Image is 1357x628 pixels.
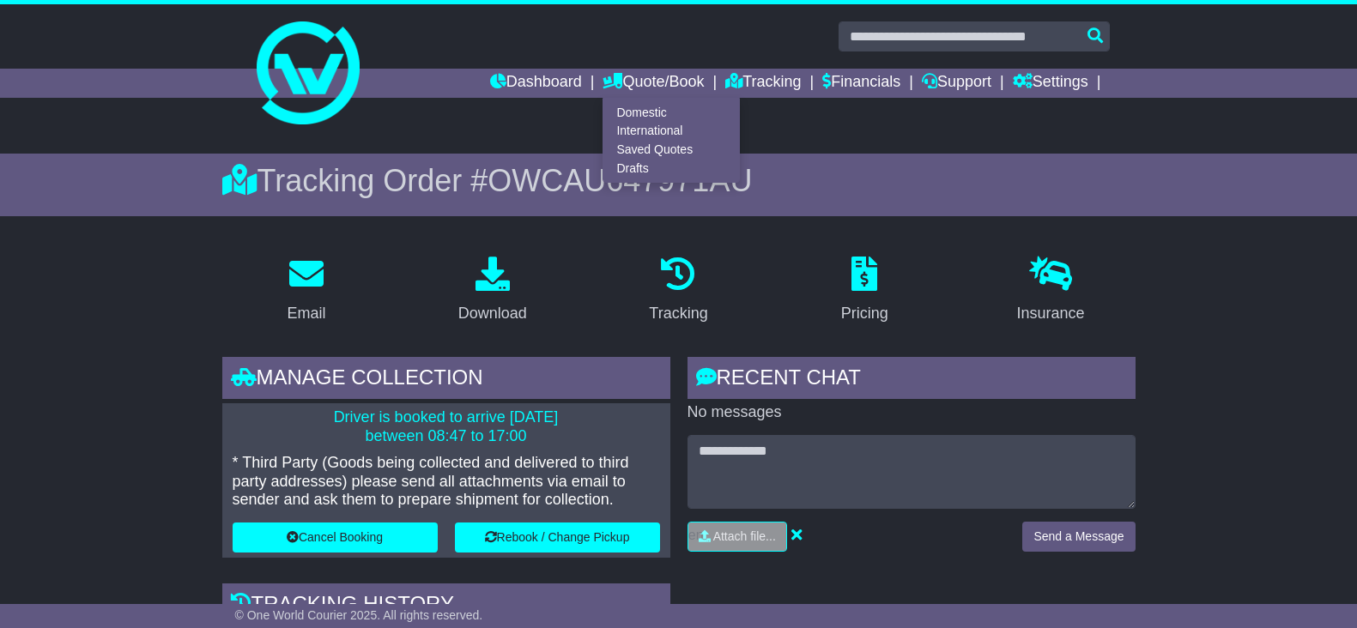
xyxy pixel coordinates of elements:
[649,302,707,325] div: Tracking
[688,403,1136,422] p: No messages
[603,141,739,160] a: Saved Quotes
[1006,251,1096,331] a: Insurance
[447,251,538,331] a: Download
[841,302,888,325] div: Pricing
[1013,69,1088,98] a: Settings
[603,122,739,141] a: International
[458,302,527,325] div: Download
[287,302,325,325] div: Email
[638,251,718,331] a: Tracking
[688,357,1136,403] div: RECENT CHAT
[490,69,582,98] a: Dashboard
[822,69,900,98] a: Financials
[233,454,660,510] p: * Third Party (Goods being collected and delivered to third party addresses) please send all atta...
[1017,302,1085,325] div: Insurance
[603,103,739,122] a: Domestic
[233,522,438,553] button: Cancel Booking
[603,159,739,178] a: Drafts
[603,98,740,183] div: Quote/Book
[222,357,670,403] div: Manage collection
[1022,522,1135,552] button: Send a Message
[233,408,660,445] p: Driver is booked to arrive [DATE] between 08:47 to 17:00
[922,69,991,98] a: Support
[222,162,1136,199] div: Tracking Order #
[455,522,660,553] button: Rebook / Change Pickup
[725,69,801,98] a: Tracking
[488,163,752,198] span: OWCAU647971AU
[603,69,704,98] a: Quote/Book
[235,608,483,622] span: © One World Courier 2025. All rights reserved.
[830,251,900,331] a: Pricing
[276,251,336,331] a: Email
